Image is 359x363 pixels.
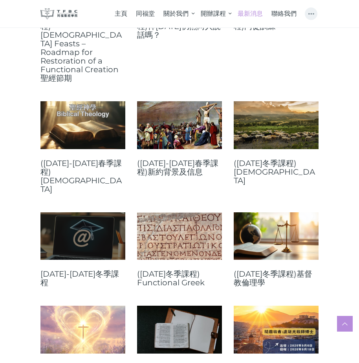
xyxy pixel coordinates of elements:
[115,10,127,17] span: 主頁
[238,10,263,17] span: 最新消息
[234,159,319,185] a: ([DATE]冬季課程)[DEMOGRAPHIC_DATA]
[137,159,222,176] a: ([DATE]-[DATE]春季課程)新約背景及信息
[196,4,233,24] a: 開辦課程
[159,4,196,24] a: 關於我們
[137,13,222,39] a: ([DATE]-[DATE]春季課程)神[DATE]仍然向人說話嗎？
[267,4,301,24] a: 聯絡我們
[137,270,222,287] a: ([DATE]冬季課程) Functional Greek
[40,13,125,82] a: ([DATE]-[DATE]春季課程) [DEMOGRAPHIC_DATA] Feasts – Roadmap for Restoration of a Functional Creation ...
[110,4,131,24] a: 主頁
[234,13,319,31] a: ([DATE]-[DATE]春季課程)門徒訓練
[40,270,125,287] a: [DATE]-[DATE]冬季課程
[271,10,297,17] span: 聯絡我們
[40,8,78,19] img: 同福聖經學院 TFBC
[40,159,125,193] a: ([DATE]-[DATE]春季課程)[DEMOGRAPHIC_DATA]
[132,4,159,24] a: 同福堂
[234,270,319,287] a: ([DATE]冬季課程)基督教倫理學
[136,10,155,17] span: 同福堂
[201,10,226,17] span: 開辦課程
[337,316,353,332] a: Scroll to top
[163,10,189,17] span: 關於我們
[233,4,267,24] a: 最新消息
